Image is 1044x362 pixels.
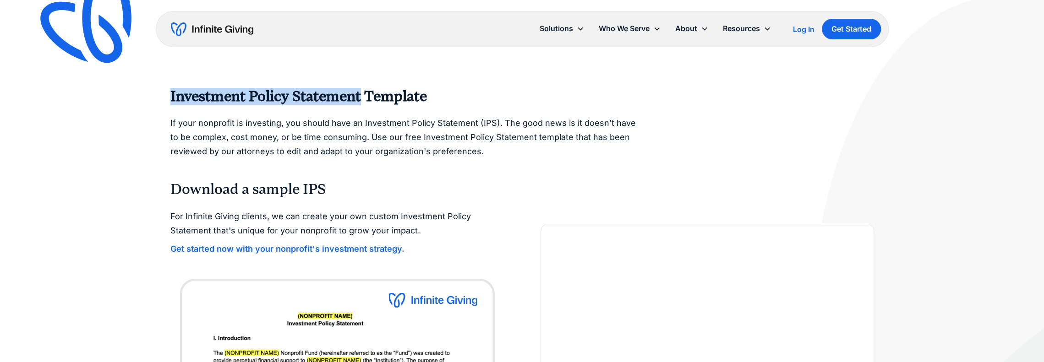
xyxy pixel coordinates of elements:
a: Get started now with your nonprofit's investment strategy. [170,244,404,254]
div: Resources [716,19,778,38]
strong: Investment Policy Statement Template [170,88,427,105]
div: Log In [793,26,814,33]
strong: Get started now with your nonprofit's investment strategy. [170,244,404,254]
div: About [675,22,697,35]
a: Log In [793,24,814,35]
h3: Download a sample IPS [170,180,874,199]
a: Get Started [822,19,881,39]
p: If your nonprofit is investing, you should have an Investment Policy Statement (IPS). The good ne... [170,116,640,158]
div: Solutions [540,22,573,35]
a: home [171,22,253,37]
div: Who We Serve [591,19,668,38]
p: For Infinite Giving clients, we can create your own custom Investment Policy Statement that's uni... [170,210,504,238]
div: Who We Serve [599,22,650,35]
div: Solutions [532,19,591,38]
div: About [668,19,716,38]
div: Resources [723,22,760,35]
